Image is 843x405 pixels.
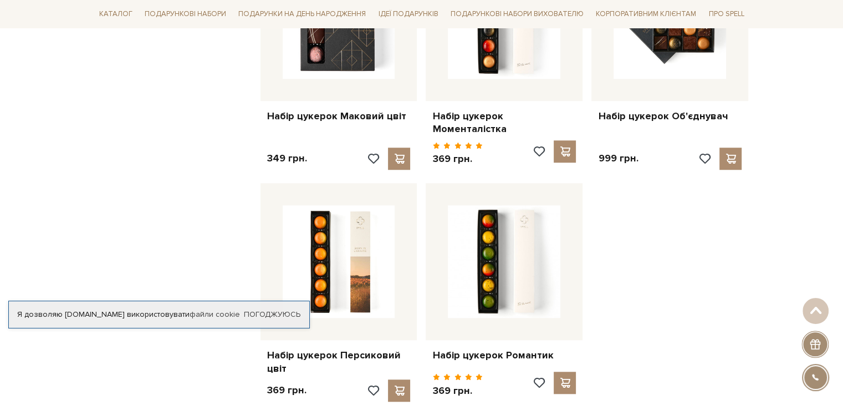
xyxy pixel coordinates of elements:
p: 369 грн. [432,384,483,397]
a: Подарункові набори вихователю [446,4,588,23]
a: Ідеї подарунків [374,6,442,23]
a: Набір цукерок Персиковий цвіт [267,349,411,375]
a: Набір цукерок Об'єднувач [598,110,742,123]
a: Подарункові набори [140,6,231,23]
a: Подарунки на День народження [234,6,370,23]
a: Набір цукерок Маковий цвіт [267,110,411,123]
a: Набір цукерок Романтик [432,349,576,362]
p: 999 грн. [598,152,638,165]
p: 369 грн. [267,384,306,397]
a: Корпоративним клієнтам [591,4,701,23]
a: Набір цукерок Моменталістка [432,110,576,136]
a: файли cookie [190,310,240,319]
p: 369 грн. [432,153,483,165]
a: Каталог [95,6,137,23]
p: 349 грн. [267,152,307,165]
a: Про Spell [704,6,748,23]
div: Я дозволяю [DOMAIN_NAME] використовувати [9,310,309,320]
a: Погоджуюсь [244,310,300,320]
